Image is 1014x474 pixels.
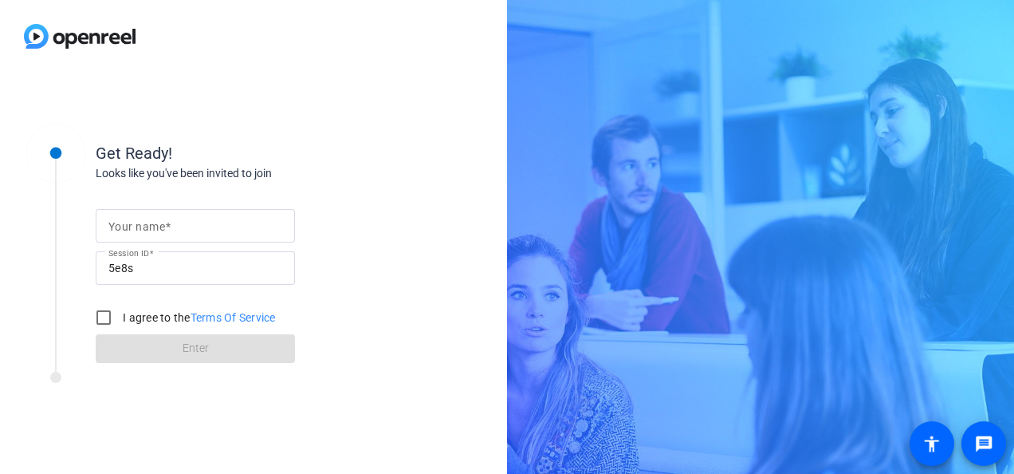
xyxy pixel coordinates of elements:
mat-icon: accessibility [922,434,941,453]
div: Get Ready! [96,141,415,165]
div: Looks like you've been invited to join [96,165,415,182]
mat-label: Your name [108,220,165,233]
a: Terms Of Service [191,311,276,324]
label: I agree to the [120,310,276,326]
mat-label: Session ID [108,248,149,258]
mat-icon: message [974,434,993,453]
